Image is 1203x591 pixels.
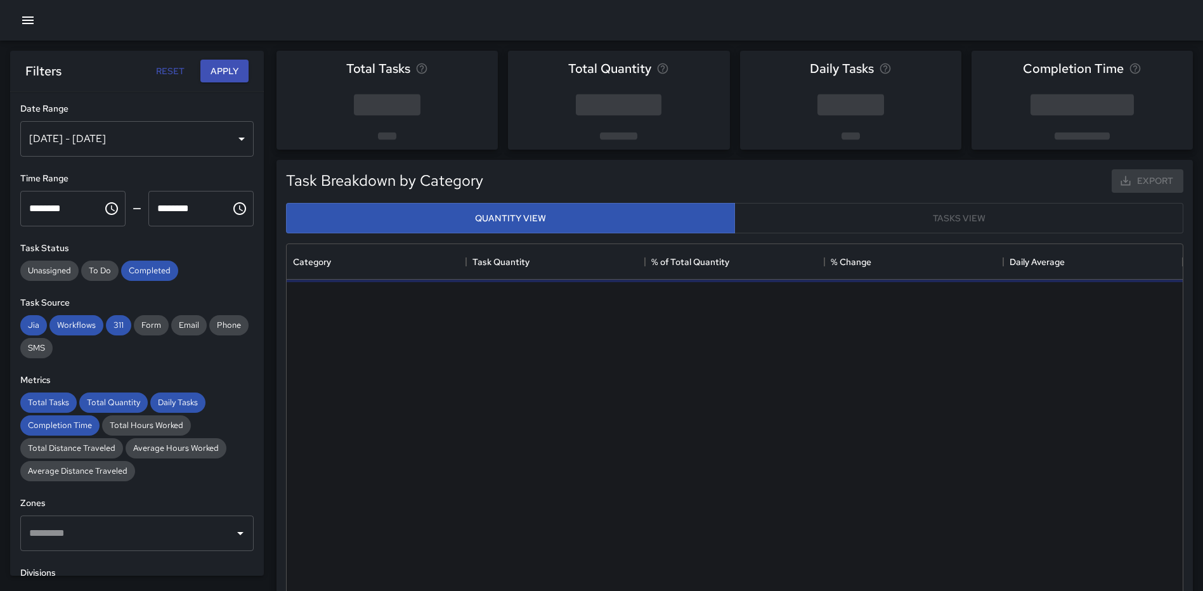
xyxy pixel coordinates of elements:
span: Total Distance Traveled [20,443,123,453]
button: Choose time, selected time is 11:59 PM [227,196,252,221]
span: Jia [20,320,47,330]
span: Completed [121,265,178,276]
span: Workflows [49,320,103,330]
div: Category [293,244,331,280]
div: % Change [824,244,1004,280]
span: Form [134,320,169,330]
span: Completion Time [20,420,100,431]
div: Daily Average [1003,244,1183,280]
div: Daily Average [1010,244,1065,280]
span: SMS [20,342,53,353]
h6: Date Range [20,102,254,116]
div: Task Quantity [466,244,646,280]
span: Total Hours Worked [102,420,191,431]
div: % of Total Quantity [651,244,729,280]
span: Phone [209,320,249,330]
div: Total Quantity [79,393,148,413]
h6: Zones [20,497,254,510]
svg: Average time taken to complete tasks in the selected period, compared to the previous period. [1129,62,1141,75]
span: Average Distance Traveled [20,465,135,476]
span: 311 [106,320,131,330]
div: Completion Time [20,415,100,436]
span: Daily Tasks [150,397,205,408]
span: Total Quantity [79,397,148,408]
h6: Filters [25,61,62,81]
div: Category [287,244,466,280]
svg: Total task quantity in the selected period, compared to the previous period. [656,62,669,75]
div: Jia [20,315,47,335]
div: SMS [20,338,53,358]
button: Apply [200,60,249,83]
span: Email [171,320,207,330]
div: % Change [831,244,871,280]
h6: Task Source [20,296,254,310]
button: Choose time, selected time is 12:00 AM [99,196,124,221]
div: Phone [209,315,249,335]
span: Daily Tasks [810,58,874,79]
svg: Average number of tasks per day in the selected period, compared to the previous period. [879,62,892,75]
div: Completed [121,261,178,281]
button: Reset [150,60,190,83]
div: % of Total Quantity [645,244,824,280]
span: Unassigned [20,265,79,276]
h6: Time Range [20,172,254,186]
div: Total Distance Traveled [20,438,123,458]
div: 311 [106,315,131,335]
svg: Total number of tasks in the selected period, compared to the previous period. [415,62,428,75]
span: To Do [81,265,119,276]
h5: Task Breakdown by Category [286,171,1107,191]
div: Workflows [49,315,103,335]
span: Completion Time [1023,58,1124,79]
span: Average Hours Worked [126,443,226,453]
div: Average Distance Traveled [20,461,135,481]
span: Total Tasks [346,58,410,79]
h6: Task Status [20,242,254,256]
h6: Metrics [20,373,254,387]
span: Total Tasks [20,397,77,408]
div: To Do [81,261,119,281]
div: Task Quantity [472,244,530,280]
h6: Divisions [20,566,254,580]
button: Open [231,524,249,542]
div: [DATE] - [DATE] [20,121,254,157]
div: Form [134,315,169,335]
span: Total Quantity [568,58,651,79]
div: Average Hours Worked [126,438,226,458]
div: Daily Tasks [150,393,205,413]
div: Unassigned [20,261,79,281]
div: Total Tasks [20,393,77,413]
div: Email [171,315,207,335]
div: Total Hours Worked [102,415,191,436]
